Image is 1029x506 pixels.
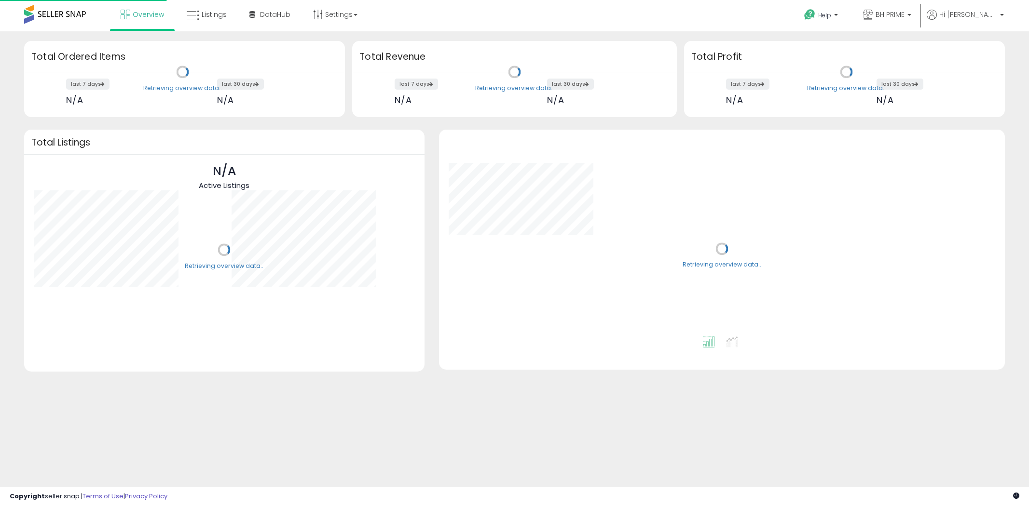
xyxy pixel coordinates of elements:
[185,262,263,270] div: Retrieving overview data..
[939,10,997,19] span: Hi [PERSON_NAME]
[133,10,164,19] span: Overview
[876,10,905,19] span: BH PRIME
[807,84,886,93] div: Retrieving overview data..
[260,10,290,19] span: DataHub
[143,84,222,93] div: Retrieving overview data..
[683,261,761,269] div: Retrieving overview data..
[804,9,816,21] i: Get Help
[818,11,831,19] span: Help
[927,10,1004,31] a: Hi [PERSON_NAME]
[202,10,227,19] span: Listings
[796,1,848,31] a: Help
[475,84,554,93] div: Retrieving overview data..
